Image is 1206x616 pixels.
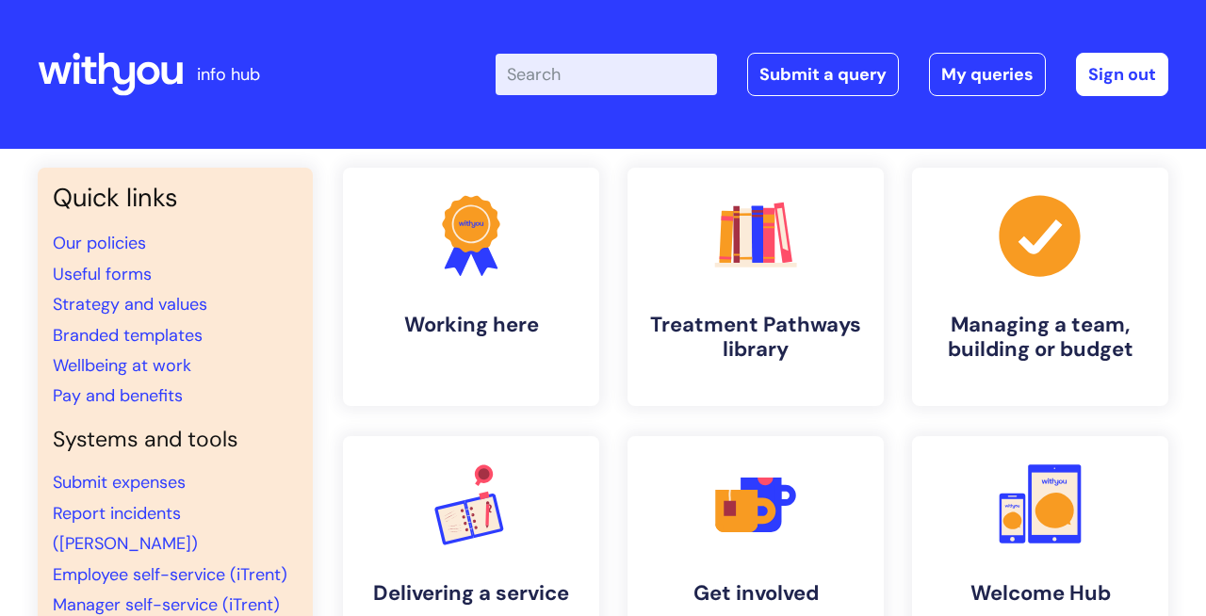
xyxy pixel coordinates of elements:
[197,59,260,89] p: info hub
[53,324,203,347] a: Branded templates
[53,384,183,407] a: Pay and benefits
[53,183,298,213] h3: Quick links
[53,502,198,555] a: Report incidents ([PERSON_NAME])
[343,168,599,406] a: Working here
[927,581,1153,606] h4: Welcome Hub
[627,168,884,406] a: Treatment Pathways library
[53,293,207,316] a: Strategy and values
[927,313,1153,363] h4: Managing a team, building or budget
[53,354,191,377] a: Wellbeing at work
[53,563,287,586] a: Employee self-service (iTrent)
[1076,53,1168,96] a: Sign out
[643,581,869,606] h4: Get involved
[53,471,186,494] a: Submit expenses
[912,168,1168,406] a: Managing a team, building or budget
[53,593,280,616] a: Manager self-service (iTrent)
[358,313,584,337] h4: Working here
[643,313,869,363] h4: Treatment Pathways library
[53,263,152,285] a: Useful forms
[929,53,1046,96] a: My queries
[496,53,1168,96] div: | -
[53,427,298,453] h4: Systems and tools
[358,581,584,606] h4: Delivering a service
[53,232,146,254] a: Our policies
[496,54,717,95] input: Search
[747,53,899,96] a: Submit a query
